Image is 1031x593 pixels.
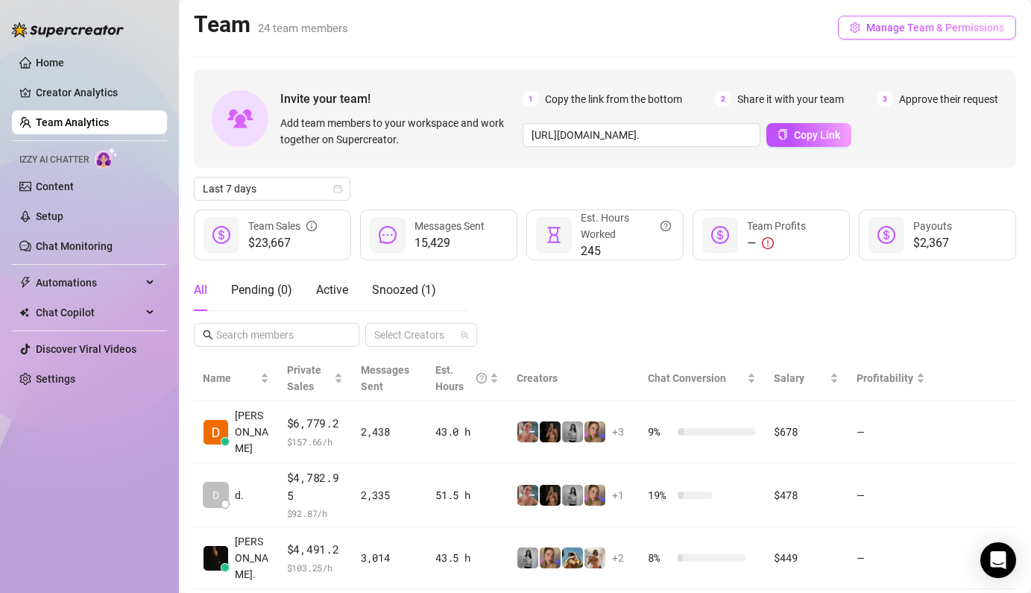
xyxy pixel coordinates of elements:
span: 245 [581,242,671,260]
div: 43.5 h [435,550,499,566]
span: 24 team members [258,22,348,35]
span: $6,779.2 [287,415,343,433]
img: Green [584,547,605,568]
img: logo-BBDzfeDw.svg [12,22,124,37]
span: Approve their request [899,91,998,107]
img: Cherry [584,485,605,506]
span: message [379,226,397,244]
span: 2 [715,91,731,107]
span: $4,782.95 [287,469,343,504]
img: A [562,421,583,442]
span: Manage Team & Permissions [866,22,1004,34]
span: $2,367 [913,234,952,252]
div: All [194,281,207,299]
a: Setup [36,210,63,222]
img: AI Chatter [95,147,118,169]
span: $ 103.25 /h [287,560,343,575]
span: Copy the link from the bottom [545,91,682,107]
span: info-circle [306,218,317,234]
span: + 2 [612,550,624,566]
span: d. [235,487,244,503]
img: Dana Roz [204,420,228,445]
span: setting [850,22,860,33]
a: Team Analytics [36,116,109,128]
span: 8 % [648,550,672,566]
span: [PERSON_NAME]. [235,533,269,583]
span: + 1 [612,487,624,503]
img: the_bohema [540,485,561,506]
a: Home [36,57,64,69]
a: Content [36,181,74,192]
span: [PERSON_NAME] [235,407,269,456]
span: 19 % [648,487,672,503]
div: 51.5 h [435,487,499,503]
td: — [848,527,934,589]
img: Cherry [540,547,561,568]
a: Discover Viral Videos [36,343,136,355]
span: Profitability [857,372,913,384]
th: Name [194,356,278,401]
span: Payouts [913,220,952,232]
div: Team Sales [248,218,317,234]
span: Team Profits [747,220,806,232]
button: Manage Team & Permissions [838,16,1016,40]
span: Private Sales [287,364,321,392]
span: team [460,330,469,339]
img: A [562,485,583,506]
span: 15,429 [414,234,485,252]
span: 3 [877,91,893,107]
div: 43.0 h [435,424,499,440]
button: Copy Link [766,123,851,147]
span: exclamation-circle [762,237,774,249]
span: Name [203,370,257,386]
a: Settings [36,373,75,385]
th: Creators [508,356,639,401]
span: Chat Conversion [648,372,726,384]
span: search [203,330,213,340]
span: $ 157.66 /h [287,434,343,449]
div: 3,014 [361,550,417,566]
span: dollar-circle [212,226,230,244]
span: calendar [333,184,342,193]
div: — [747,234,806,252]
span: hourglass [545,226,563,244]
div: 2,335 [361,487,417,503]
span: Copy Link [794,129,840,141]
div: Open Intercom Messenger [980,542,1016,578]
div: $678 [774,424,838,440]
span: Share it with your team [737,91,844,107]
span: Messages Sent [414,220,485,232]
img: A [517,547,538,568]
span: Last 7 days [203,178,341,200]
div: Est. Hours [435,362,487,395]
span: Invite your team! [280,90,523,108]
td: — [848,401,934,463]
span: Active [316,283,348,297]
span: Chat Copilot [36,301,142,324]
img: Babydanix [562,547,583,568]
span: Add team members to your workspace and work together on Supercreator. [280,115,517,148]
span: Salary [774,372,804,384]
div: Est. Hours Worked [581,210,671,242]
img: Cherry [584,421,605,442]
span: $4,491.2 [287,541,343,559]
span: copy [778,129,788,139]
span: thunderbolt [19,277,31,289]
img: Chap צ׳אפ [204,546,228,571]
div: Pending ( 0 ) [231,281,292,299]
span: dollar-circle [711,226,729,244]
span: 9 % [648,424,672,440]
span: $ 92.87 /h [287,506,343,521]
span: D [212,487,219,503]
div: $449 [774,550,838,566]
img: Yarden [517,485,538,506]
span: question-circle [476,362,487,395]
span: Automations [36,271,142,295]
td: — [848,463,934,527]
span: $23,667 [248,234,317,252]
span: question-circle [660,210,671,242]
img: Yarden [517,421,538,442]
span: dollar-circle [877,226,895,244]
span: Messages Sent [361,364,409,392]
span: Izzy AI Chatter [19,153,89,167]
